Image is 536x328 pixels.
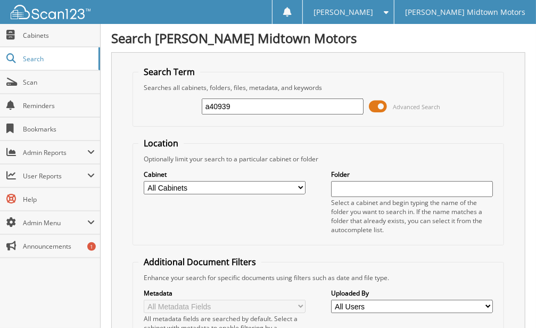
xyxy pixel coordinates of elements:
span: Admin Menu [23,218,87,227]
legend: Location [138,137,184,149]
div: Optionally limit your search to a particular cabinet or folder [138,154,498,163]
span: Advanced Search [393,103,440,111]
label: Folder [331,170,493,179]
div: Searches all cabinets, folders, files, metadata, and keywords [138,83,498,92]
label: Uploaded By [331,289,493,298]
img: scan123-logo-white.svg [11,5,90,19]
label: Metadata [144,289,306,298]
span: Scan [23,78,95,87]
span: Admin Reports [23,148,87,157]
legend: Additional Document Filters [138,256,261,268]
span: [PERSON_NAME] [314,9,373,15]
span: Cabinets [23,31,95,40]
span: User Reports [23,171,87,181]
legend: Search Term [138,66,200,78]
span: [PERSON_NAME] Midtown Motors [405,9,525,15]
div: Select a cabinet and begin typing the name of the folder you want to search in. If the name match... [331,198,493,234]
span: Reminders [23,101,95,110]
span: Search [23,54,93,63]
span: Announcements [23,242,95,251]
div: 1 [87,242,96,251]
label: Cabinet [144,170,306,179]
span: Bookmarks [23,125,95,134]
span: Help [23,195,95,204]
h1: Search [PERSON_NAME] Midtown Motors [111,29,525,47]
div: Enhance your search for specific documents using filters such as date and file type. [138,273,498,282]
